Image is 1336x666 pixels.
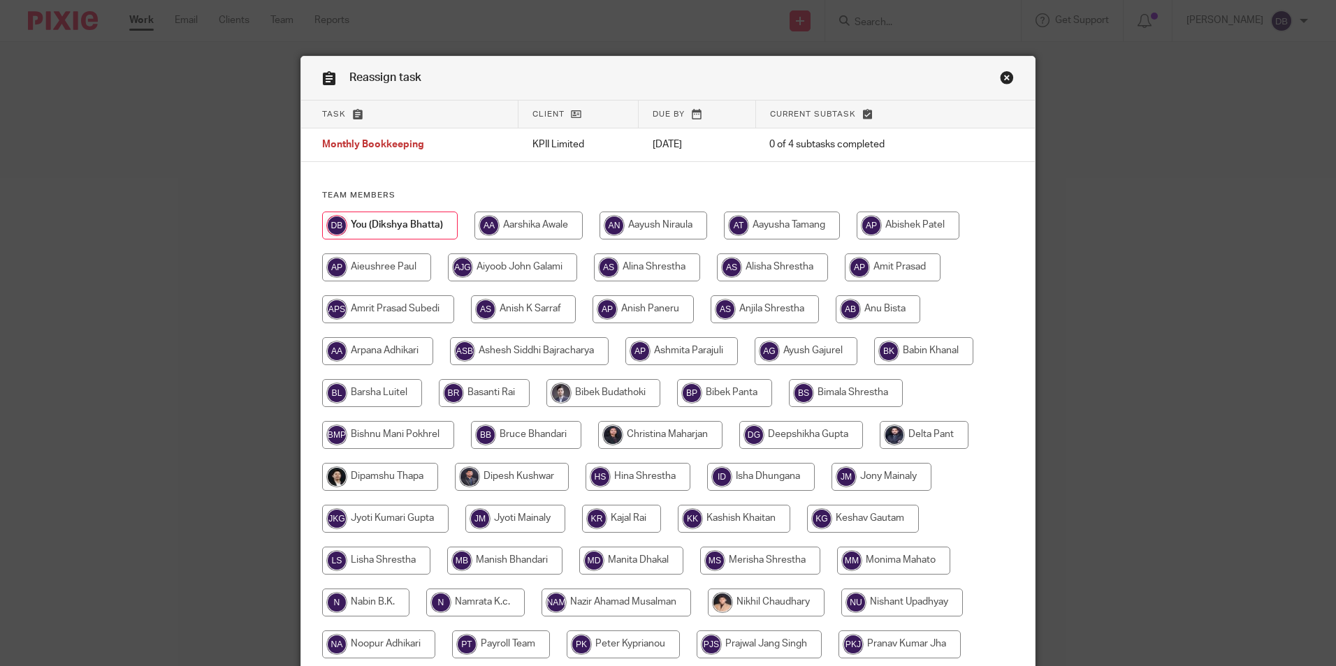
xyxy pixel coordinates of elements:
span: Monthly Bookkeeping [322,140,424,150]
td: 0 of 4 subtasks completed [755,128,971,162]
span: Due by [653,110,685,118]
p: [DATE] [653,138,741,151]
span: Task [322,110,346,118]
p: KPII Limited [532,138,625,151]
span: Reassign task [349,72,421,83]
a: Close this dialog window [1000,71,1014,89]
span: Current subtask [770,110,856,118]
h4: Team members [322,190,1014,201]
span: Client [532,110,565,118]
